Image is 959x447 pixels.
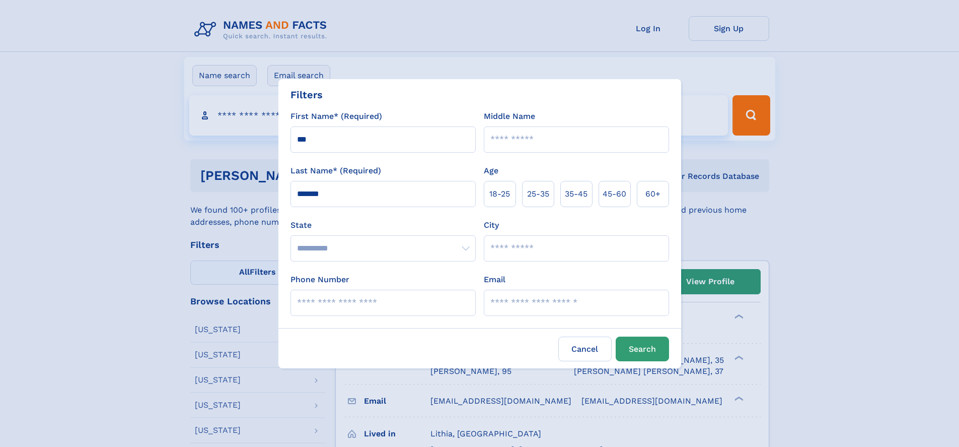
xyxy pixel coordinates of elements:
span: 35‑45 [565,188,587,200]
label: Age [484,165,498,177]
div: Filters [290,87,323,102]
span: 25‑35 [527,188,549,200]
label: First Name* (Required) [290,110,382,122]
label: Email [484,274,505,286]
span: 45‑60 [603,188,626,200]
label: Middle Name [484,110,535,122]
label: State [290,219,476,231]
label: Last Name* (Required) [290,165,381,177]
span: 18‑25 [489,188,510,200]
span: 60+ [645,188,660,200]
label: Phone Number [290,274,349,286]
label: Cancel [558,337,612,361]
button: Search [616,337,669,361]
label: City [484,219,499,231]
